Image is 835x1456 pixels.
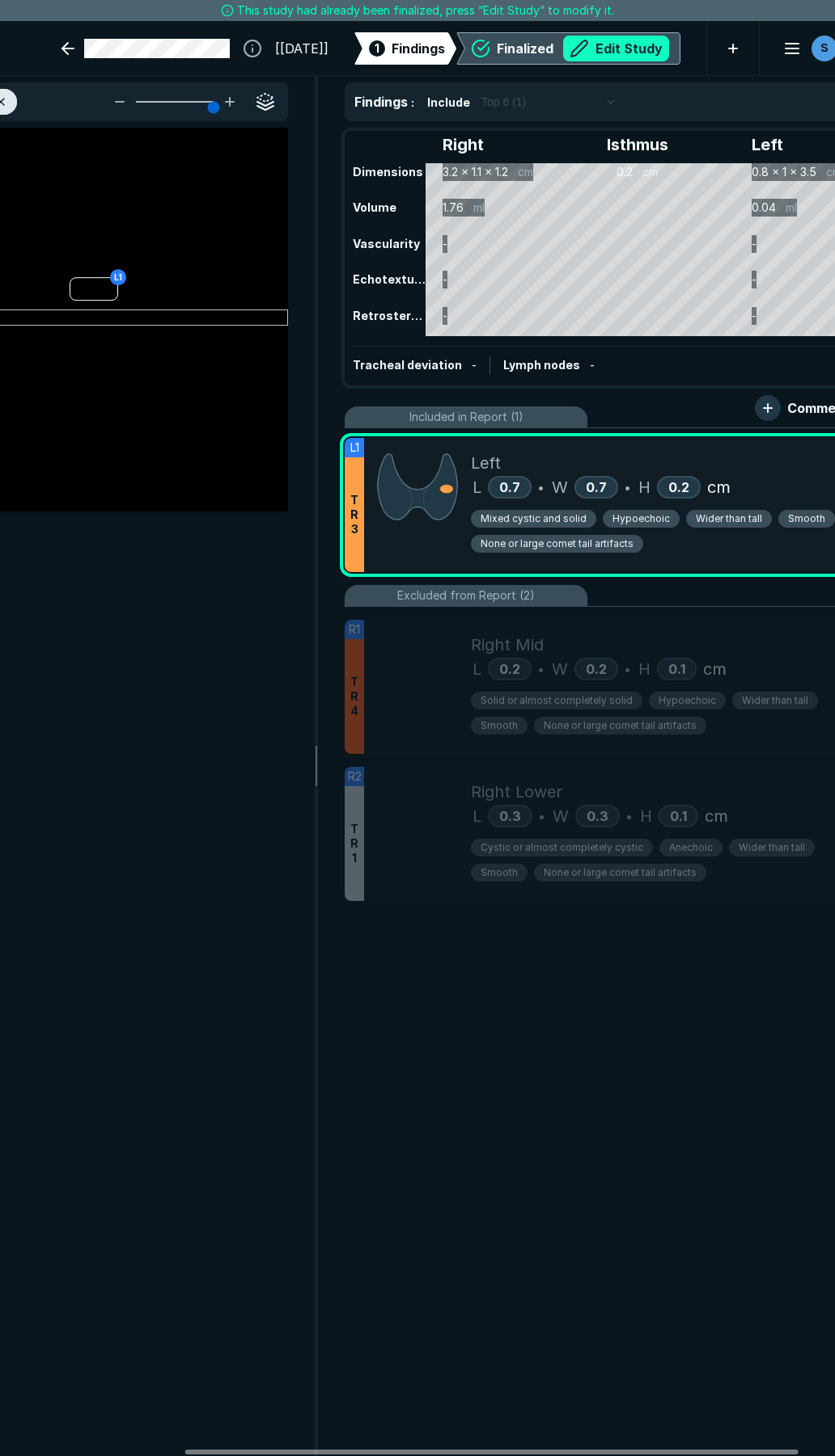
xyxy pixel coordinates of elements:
[612,511,670,526] span: Hypoechoic
[26,31,39,66] a: See-Mode Logo
[703,657,727,681] span: cm
[237,2,614,19] span: This study had already been finalized, press “Edit Study” to modify it.
[553,804,569,828] span: W
[481,718,518,733] span: Smooth
[481,537,634,551] span: None or large comet tail artifacts
[626,806,632,826] span: •
[350,675,358,718] span: T R 4
[625,478,630,497] span: •
[473,475,481,499] span: L
[397,587,535,604] span: Excluded from Report (2)
[481,840,643,855] span: Cystic or almost completely cystic
[586,479,607,495] span: 0.7
[705,804,728,828] span: cm
[670,808,687,824] span: 0.1
[638,475,651,499] span: H
[552,657,568,681] span: W
[539,806,545,826] span: •
[353,358,462,372] span: Tracheal deviation
[473,804,481,828] span: L
[668,661,685,677] span: 0.1
[427,94,470,111] span: Include
[481,511,587,526] span: Mixed cystic and solid
[497,36,669,61] div: Finalized
[669,840,713,855] span: Anechoic
[473,657,481,681] span: L
[538,659,544,679] span: •
[471,780,562,804] span: Right Lower
[625,659,630,679] span: •
[350,822,358,865] span: T R 1
[586,661,607,677] span: 0.2
[499,479,520,495] span: 0.7
[503,358,580,372] span: Lymph nodes
[471,633,544,657] span: Right Mid
[538,478,544,497] span: •
[350,493,358,537] span: T R 3
[350,439,359,457] span: L1
[456,32,680,65] div: FinalizedEdit Study
[739,840,805,855] span: Wider than tall
[472,358,477,372] span: -
[587,808,608,824] span: 0.3
[275,39,328,58] span: [[DATE]]
[499,661,520,677] span: 0.2
[742,693,808,708] span: Wider than tall
[552,475,568,499] span: W
[481,93,526,111] span: Top 6 (1)
[638,657,651,681] span: H
[788,511,825,526] span: Smooth
[348,768,362,785] span: R2
[544,865,697,880] span: None or large comet tail artifacts
[349,621,360,638] span: R1
[499,808,521,824] span: 0.3
[668,479,689,495] span: 0.2
[377,451,458,523] img: 9M5UIQAAAAZJREFUAwAELQC6IiFzGAAAAABJRU5ErkJggg==
[544,718,697,733] span: None or large comet tail artifacts
[659,693,716,708] span: Hypoechoic
[707,475,731,499] span: cm
[820,40,828,57] span: S
[411,95,414,109] span: :
[590,358,595,372] span: -
[481,693,633,708] span: Solid or almost completely solid
[354,94,408,110] span: Findings
[375,40,379,57] span: 1
[392,39,445,58] span: Findings
[563,36,669,61] button: Edit Study
[354,32,456,65] div: 1Findings
[481,865,518,880] span: Smooth
[696,511,762,526] span: Wider than tall
[640,804,652,828] span: H
[409,408,523,426] span: Included in Report (1)
[471,451,501,475] span: Left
